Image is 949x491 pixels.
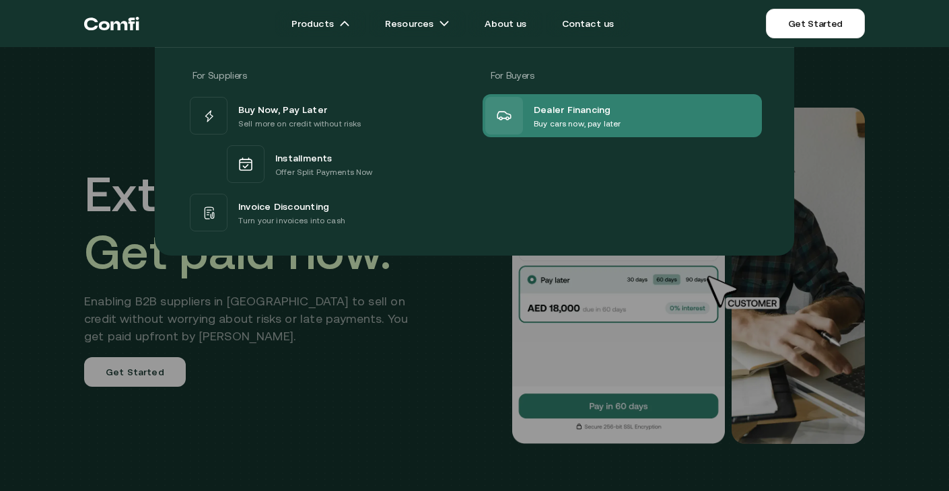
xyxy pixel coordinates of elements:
[534,117,621,130] p: Buy cars now, pay later
[439,18,450,29] img: arrow icons
[369,10,466,37] a: Resourcesarrow icons
[238,214,345,227] p: Turn your invoices into cash
[339,18,350,29] img: arrow icons
[187,137,466,191] a: InstallmentsOffer Split Payments Now
[192,70,246,81] span: For Suppliers
[84,3,139,44] a: Return to the top of the Comfi home page
[491,70,534,81] span: For Buyers
[546,10,631,37] a: Contact us
[187,94,466,137] a: Buy Now, Pay LaterSell more on credit without risks
[187,191,466,234] a: Invoice DiscountingTurn your invoices into cash
[275,10,366,37] a: Productsarrow icons
[238,117,361,130] p: Sell more on credit without risks
[238,198,329,214] span: Invoice Discounting
[766,9,865,38] a: Get Started
[534,101,611,117] span: Dealer Financing
[275,165,372,179] p: Offer Split Payments Now
[483,94,762,137] a: Dealer FinancingBuy cars now, pay later
[275,149,332,165] span: Installments
[238,101,327,117] span: Buy Now, Pay Later
[468,10,542,37] a: About us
